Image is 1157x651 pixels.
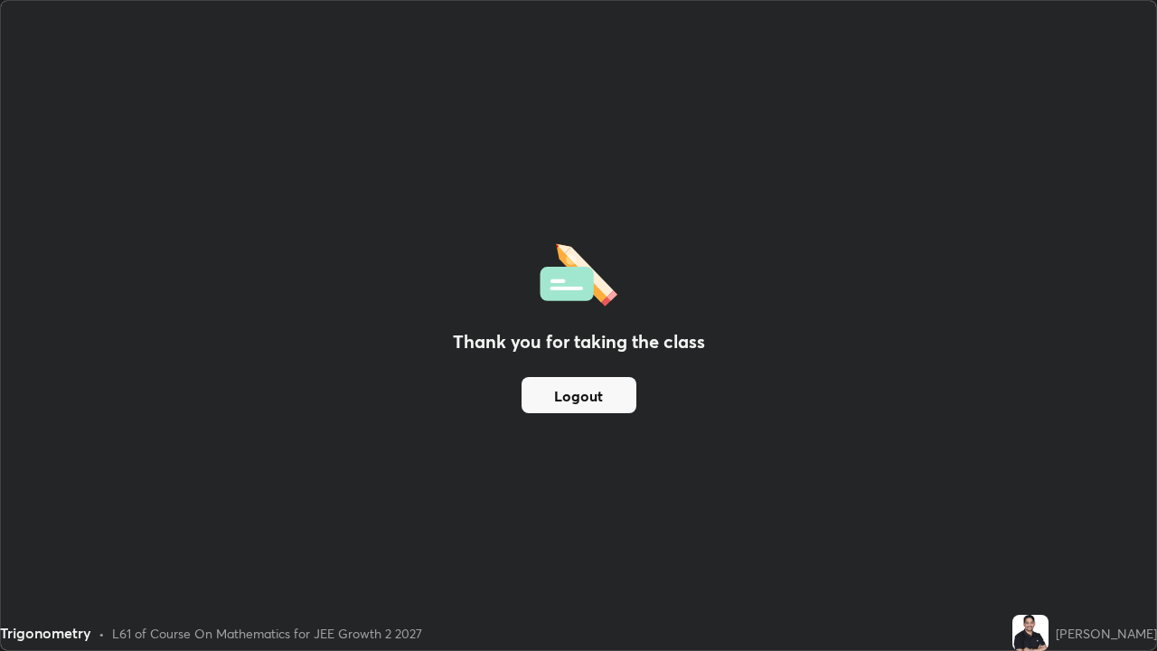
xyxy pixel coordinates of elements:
div: • [99,624,105,643]
div: L61 of Course On Mathematics for JEE Growth 2 2027 [112,624,422,643]
div: [PERSON_NAME] [1056,624,1157,643]
button: Logout [522,377,636,413]
h2: Thank you for taking the class [453,328,705,355]
img: offlineFeedback.1438e8b3.svg [540,238,617,307]
img: 8c6bbdf08e624b6db9f7afe2b3930918.jpg [1012,615,1049,651]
